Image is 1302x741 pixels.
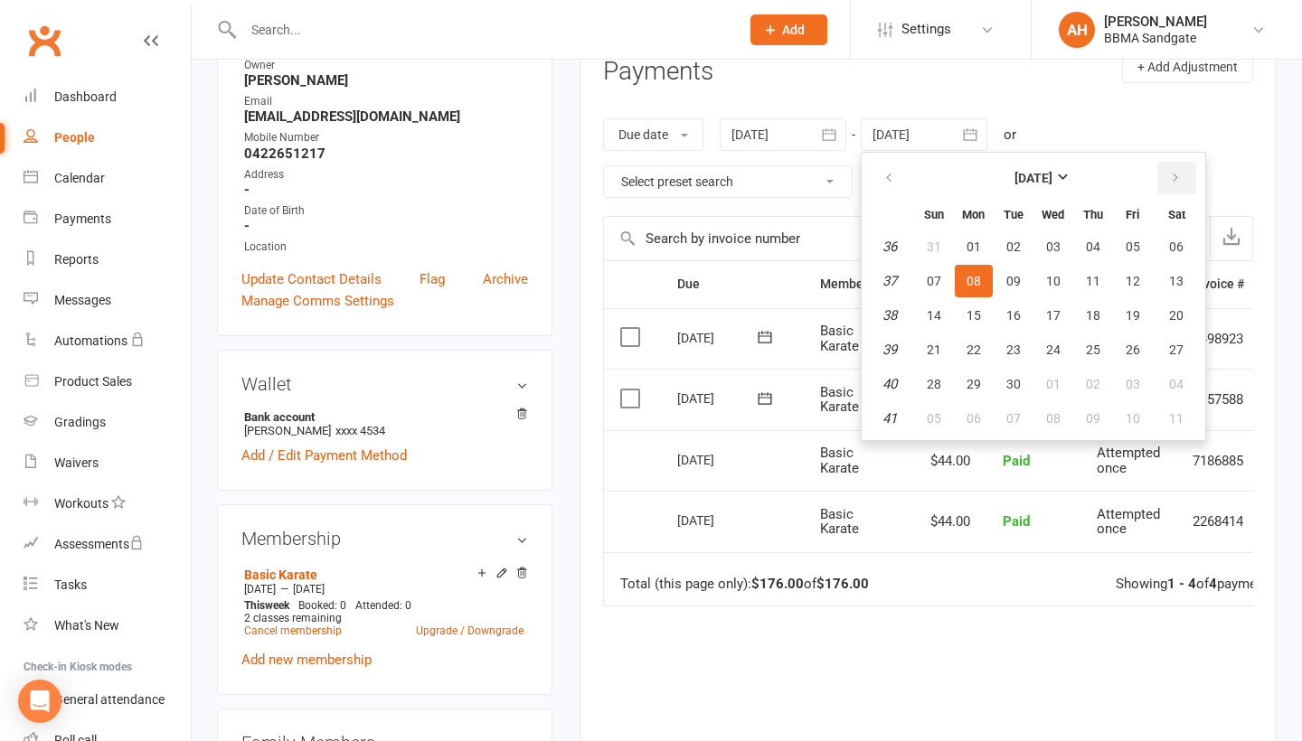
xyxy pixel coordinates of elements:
button: 08 [1034,402,1072,435]
span: 01 [1046,377,1061,391]
span: 10 [1046,274,1061,288]
span: 30 [1006,377,1021,391]
div: Mobile Number [244,129,528,146]
div: [DATE] [677,506,760,534]
div: Reports [54,252,99,267]
a: Workouts [24,483,191,524]
span: 03 [1046,239,1061,254]
span: 12 [1126,274,1140,288]
a: Update Contact Details [241,268,382,290]
input: Search... [238,17,727,42]
em: 38 [882,307,897,324]
span: 19 [1126,308,1140,323]
button: 06 [955,402,993,435]
em: 41 [882,410,897,427]
span: 27 [1169,342,1184,357]
span: 08 [1046,411,1061,426]
button: 11 [1074,265,1112,297]
span: 06 [1169,239,1184,254]
th: Due [661,261,804,307]
div: [DATE] [677,446,760,474]
button: Due date [603,118,703,151]
button: 02 [995,230,1033,263]
em: 36 [882,239,897,255]
strong: 1 - 4 [1167,576,1196,592]
button: 07 [915,265,953,297]
small: Friday [1126,208,1139,221]
div: or [1004,124,1016,145]
div: — [240,582,528,596]
button: 04 [1074,230,1112,263]
span: 14 [927,308,941,323]
a: Archive [483,268,528,290]
div: Dashboard [54,89,117,104]
a: What's New [24,605,191,646]
th: Membership [804,261,909,307]
h3: Membership [241,529,528,549]
span: Attended: 0 [355,599,411,612]
div: Showing of payments [1116,577,1276,592]
a: Tasks [24,565,191,605]
th: Invoice # [1176,261,1260,307]
span: 25 [1086,342,1100,357]
span: 04 [1169,377,1184,391]
span: 11 [1086,274,1100,288]
span: 04 [1086,239,1100,254]
span: Basic Karate [820,323,859,354]
button: 12 [1114,265,1152,297]
a: Assessments [24,524,191,565]
a: Manage Comms Settings [241,290,394,312]
button: 10 [1034,265,1072,297]
button: 19 [1114,299,1152,332]
span: Basic Karate [820,384,859,416]
em: 37 [882,273,897,289]
div: Messages [54,293,111,307]
h3: Payments [603,58,713,86]
span: 09 [1086,411,1100,426]
span: Paid [1003,513,1030,530]
em: 40 [882,376,897,392]
span: 09 [1006,274,1021,288]
button: 11 [1154,402,1200,435]
div: [PERSON_NAME] [1104,14,1207,30]
span: 20 [1169,308,1184,323]
strong: $176.00 [816,576,869,592]
button: 16 [995,299,1033,332]
a: Calendar [24,158,191,199]
div: Owner [244,57,528,74]
small: Wednesday [1042,208,1064,221]
small: Thursday [1083,208,1103,221]
div: Calendar [54,171,105,185]
button: 06 [1154,230,1200,263]
a: Clubworx [22,18,67,63]
div: Total (this page only): of [620,577,869,592]
button: 26 [1114,333,1152,366]
div: Automations [54,333,127,348]
span: 01 [967,239,981,254]
span: 15 [967,308,981,323]
span: 24 [1046,342,1061,357]
a: Flag [420,268,445,290]
button: 03 [1034,230,1072,263]
span: 07 [927,274,941,288]
button: 28 [915,368,953,400]
small: Saturday [1168,208,1185,221]
input: Search by invoice number [604,217,1120,260]
em: 39 [882,342,897,358]
a: General attendance kiosk mode [24,680,191,720]
a: Product Sales [24,361,191,402]
a: Upgrade / Downgrade [416,624,524,637]
strong: 0422651217 [244,145,528,162]
strong: [PERSON_NAME] [244,72,528,89]
small: Monday [962,208,985,221]
span: 05 [1126,239,1140,254]
div: People [54,130,95,145]
h3: Wallet [241,374,528,394]
div: Product Sales [54,374,132,389]
div: General attendance [54,692,165,707]
button: 23 [995,333,1033,366]
span: 11 [1169,411,1184,426]
button: 05 [915,402,953,435]
div: Date of Birth [244,202,528,220]
button: 27 [1154,333,1200,366]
